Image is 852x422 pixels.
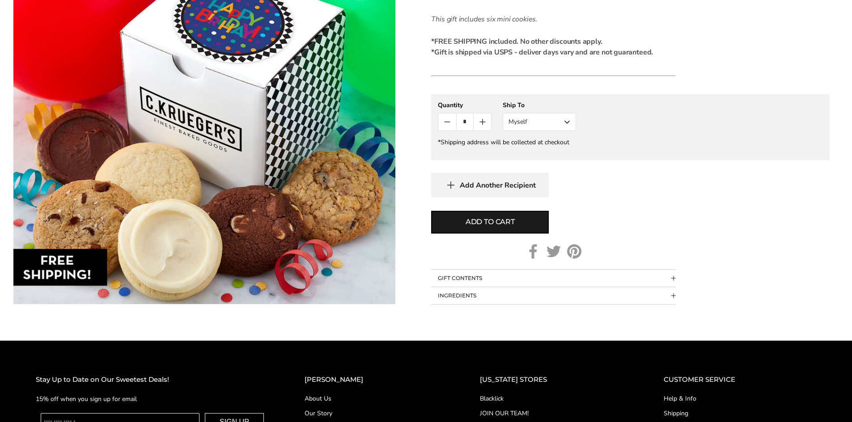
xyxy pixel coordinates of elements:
[480,394,628,403] a: Blacklick
[438,138,823,146] div: *Shipping address will be collected at checkout
[431,287,676,304] button: Collapsible block button
[438,101,492,109] div: Quantity
[305,374,444,385] h2: [PERSON_NAME]
[567,244,581,259] a: Pinterest
[503,113,576,131] button: Myself
[431,37,602,46] strong: *FREE SHIPPING included. No other discounts apply.
[438,113,456,130] button: Count minus
[431,173,549,197] button: Add Another Recipient
[664,374,816,385] h2: CUSTOMER SERVICE
[460,181,536,190] span: Add Another Recipient
[466,217,515,227] span: Add to cart
[36,374,269,385] h2: Stay Up to Date on Our Sweetest Deals!
[7,388,93,415] iframe: Sign Up via Text for Offers
[36,394,269,404] p: 15% off when you sign up for email
[431,94,830,160] gfm-form: New recipient
[480,409,628,418] a: JOIN OUR TEAM!
[664,394,816,403] a: Help & Info
[305,394,444,403] a: About Us
[474,113,491,130] button: Count plus
[431,14,538,24] em: This gift includes six mini cookies.
[431,270,676,287] button: Collapsible block button
[456,113,474,130] input: Quantity
[305,409,444,418] a: Our Story
[431,47,653,57] strong: *Gift is shipped via USPS - deliver days vary and are not guaranteed.
[480,374,628,385] h2: [US_STATE] STORES
[503,101,576,109] div: Ship To
[664,409,816,418] a: Shipping
[526,244,540,259] a: Facebook
[547,244,561,259] a: Twitter
[431,211,549,234] button: Add to cart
